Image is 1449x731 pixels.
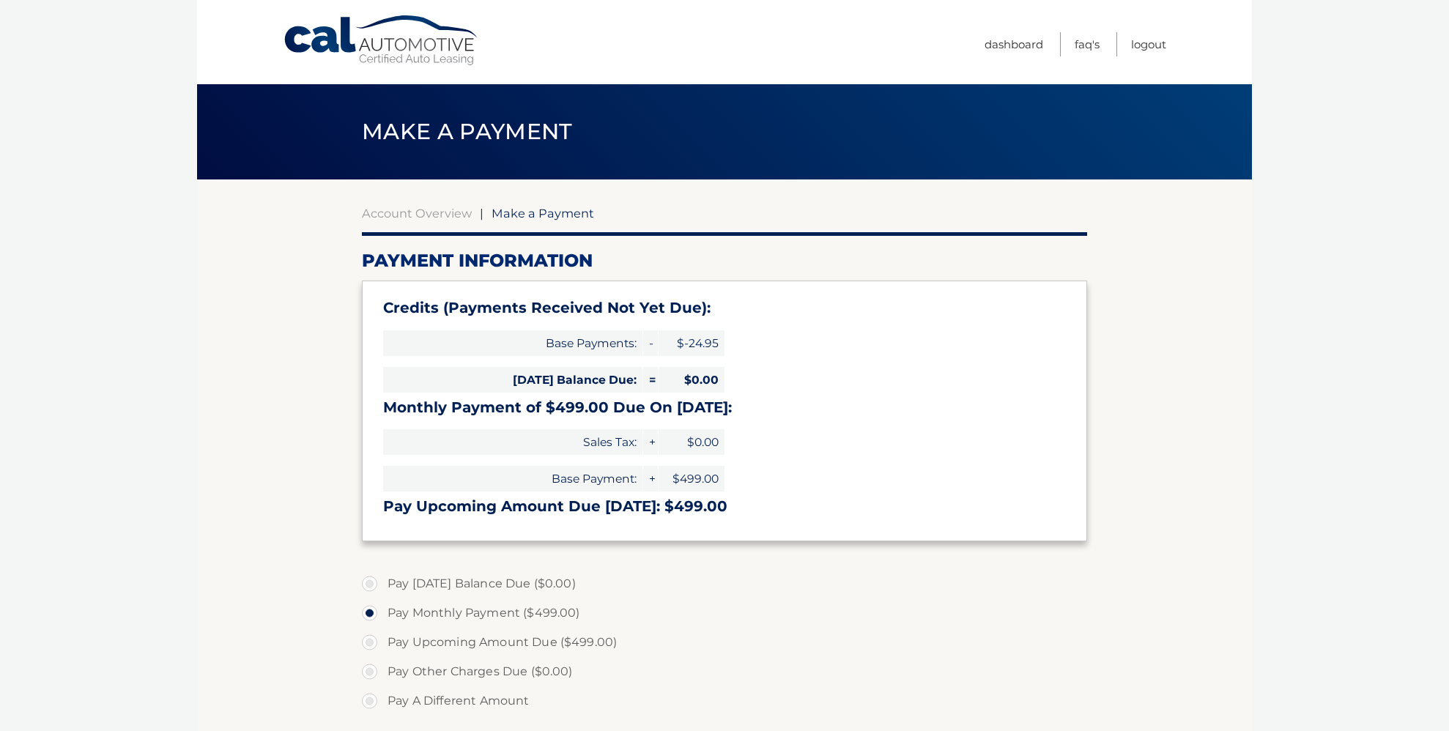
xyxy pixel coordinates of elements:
a: Logout [1131,32,1166,56]
span: + [643,466,658,491]
span: Make a Payment [492,206,594,220]
span: $0.00 [659,367,724,393]
label: Pay [DATE] Balance Due ($0.00) [362,569,1087,598]
label: Pay Upcoming Amount Due ($499.00) [362,628,1087,657]
a: Cal Automotive [283,15,481,67]
span: = [643,367,658,393]
h3: Credits (Payments Received Not Yet Due): [383,299,1066,317]
span: - [643,330,658,356]
span: $499.00 [659,466,724,491]
span: $0.00 [659,429,724,455]
a: Dashboard [985,32,1043,56]
span: [DATE] Balance Due: [383,367,642,393]
span: Base Payment: [383,466,642,491]
span: | [480,206,483,220]
a: Account Overview [362,206,472,220]
a: FAQ's [1075,32,1100,56]
label: Pay Other Charges Due ($0.00) [362,657,1087,686]
span: Base Payments: [383,330,642,356]
span: Make a Payment [362,118,572,145]
span: $-24.95 [659,330,724,356]
span: + [643,429,658,455]
span: Sales Tax: [383,429,642,455]
label: Pay A Different Amount [362,686,1087,716]
label: Pay Monthly Payment ($499.00) [362,598,1087,628]
h3: Monthly Payment of $499.00 Due On [DATE]: [383,398,1066,417]
h3: Pay Upcoming Amount Due [DATE]: $499.00 [383,497,1066,516]
h2: Payment Information [362,250,1087,272]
